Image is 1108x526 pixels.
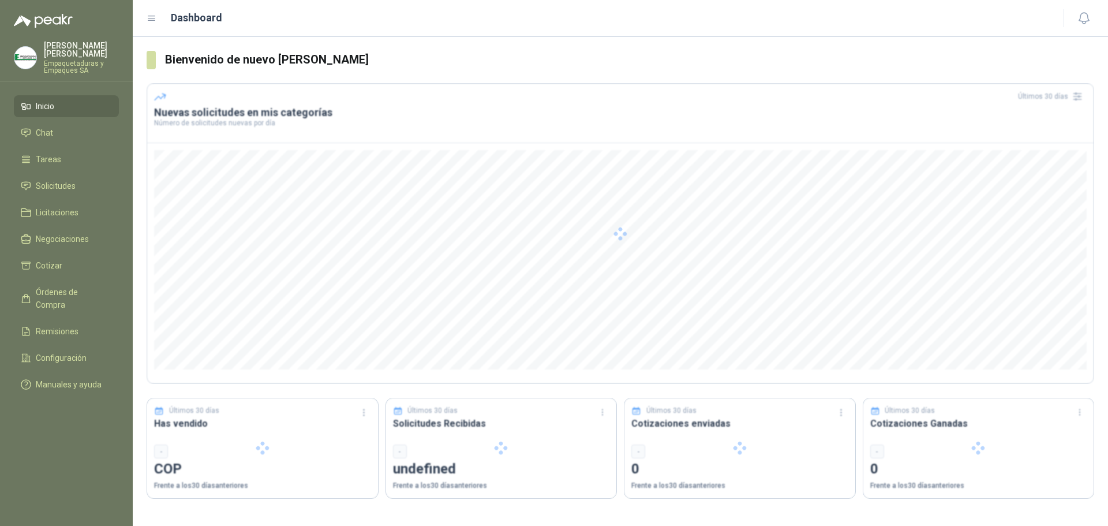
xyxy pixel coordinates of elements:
[14,374,119,396] a: Manuales y ayuda
[14,175,119,197] a: Solicitudes
[36,153,61,166] span: Tareas
[36,233,89,245] span: Negociaciones
[14,202,119,223] a: Licitaciones
[14,14,73,28] img: Logo peakr
[14,148,119,170] a: Tareas
[44,60,119,74] p: Empaquetaduras y Empaques SA
[14,47,36,69] img: Company Logo
[14,228,119,250] a: Negociaciones
[36,100,54,113] span: Inicio
[14,255,119,277] a: Cotizar
[36,259,62,272] span: Cotizar
[36,286,108,311] span: Órdenes de Compra
[36,180,76,192] span: Solicitudes
[36,352,87,364] span: Configuración
[14,95,119,117] a: Inicio
[165,51,1094,69] h3: Bienvenido de nuevo [PERSON_NAME]
[14,122,119,144] a: Chat
[36,206,78,219] span: Licitaciones
[14,320,119,342] a: Remisiones
[36,325,78,338] span: Remisiones
[171,10,222,26] h1: Dashboard
[36,126,53,139] span: Chat
[14,281,119,316] a: Órdenes de Compra
[36,378,102,391] span: Manuales y ayuda
[44,42,119,58] p: [PERSON_NAME] [PERSON_NAME]
[14,347,119,369] a: Configuración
